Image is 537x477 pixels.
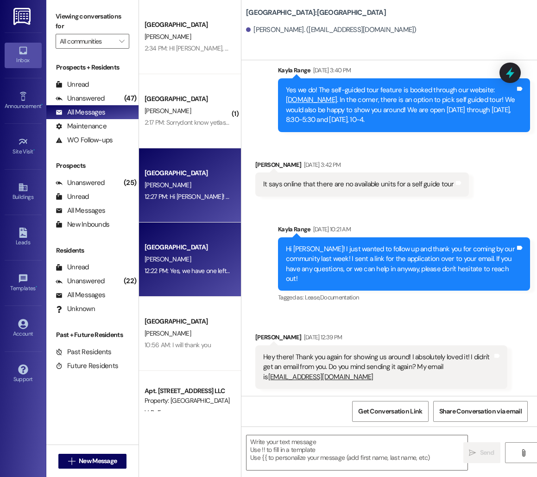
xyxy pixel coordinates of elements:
[302,160,341,170] div: [DATE] 3:42 PM
[278,291,530,304] div: Tagged as:
[56,192,89,202] div: Unread
[145,242,230,252] div: [GEOGRAPHIC_DATA]
[286,85,515,125] div: Yes we do! The self-guided tour feature is booked through our website: . In the corner, there is ...
[56,9,129,34] label: Viewing conversations for
[145,255,191,263] span: [PERSON_NAME]
[145,20,230,30] div: [GEOGRAPHIC_DATA]
[33,147,35,153] span: •
[119,38,124,45] i: 
[520,449,527,457] i: 
[246,8,386,18] b: [GEOGRAPHIC_DATA]: [GEOGRAPHIC_DATA]
[463,442,500,463] button: Send
[480,448,494,458] span: Send
[5,225,42,250] a: Leads
[46,330,139,340] div: Past + Future Residents
[439,407,522,416] span: Share Conversation via email
[58,454,127,469] button: New Message
[311,65,351,75] div: [DATE] 3:40 PM
[145,408,167,417] span: V. Rolling
[5,316,42,341] a: Account
[263,352,493,382] div: Hey there! Thank you again for showing us around! I absolutely loved it! I didn't get an email fr...
[145,396,230,406] div: Property: [GEOGRAPHIC_DATA]
[145,181,191,189] span: [PERSON_NAME]
[5,362,42,387] a: Support
[145,118,312,127] div: 2:17 PM: Sorrydont know yetlast i heard im stail waiting on them
[56,108,105,117] div: All Messages
[145,329,191,337] span: [PERSON_NAME]
[145,107,191,115] span: [PERSON_NAME]
[56,361,118,371] div: Future Residents
[41,102,43,108] span: •
[311,224,351,234] div: [DATE] 10:21 AM
[433,401,528,422] button: Share Conversation via email
[145,168,230,178] div: [GEOGRAPHIC_DATA]
[60,34,114,49] input: All communities
[56,290,105,300] div: All Messages
[68,458,75,465] i: 
[46,161,139,171] div: Prospects
[56,206,105,216] div: All Messages
[5,271,42,296] a: Templates •
[145,341,211,349] div: 10:56 AM: I will thank you
[255,160,469,173] div: [PERSON_NAME]
[13,8,32,25] img: ResiDesk Logo
[56,304,95,314] div: Unknown
[145,94,230,104] div: [GEOGRAPHIC_DATA]
[469,449,476,457] i: 
[79,456,117,466] span: New Message
[268,372,373,382] a: [EMAIL_ADDRESS][DOMAIN_NAME]
[121,274,139,288] div: (22)
[145,386,230,396] div: Apt. [STREET_ADDRESS] LLC
[286,244,515,284] div: Hi [PERSON_NAME]! I just wanted to follow up and thank you for coming by our community last week!...
[145,267,529,275] div: 12:22 PM: Yes, we have one left of that floor plan-- the [PERSON_NAME]. It is unit 2403 and it wi...
[278,65,530,78] div: Kayla Range
[5,134,42,159] a: Site Visit •
[246,25,417,35] div: [PERSON_NAME]. ([EMAIL_ADDRESS][DOMAIN_NAME])
[56,94,105,103] div: Unanswered
[145,32,191,41] span: [PERSON_NAME]
[358,407,422,416] span: Get Conversation Link
[263,179,454,189] div: It says online that there are no available units for a self guide tour
[56,178,105,188] div: Unanswered
[145,317,230,326] div: [GEOGRAPHIC_DATA]
[36,284,37,290] span: •
[286,95,337,104] a: [DOMAIN_NAME]
[320,293,359,301] span: Documentation
[302,332,342,342] div: [DATE] 12:39 PM
[121,176,139,190] div: (25)
[122,91,139,106] div: (47)
[255,332,507,345] div: [PERSON_NAME]
[5,179,42,204] a: Buildings
[5,43,42,68] a: Inbox
[56,80,89,89] div: Unread
[56,220,109,229] div: New Inbounds
[56,276,105,286] div: Unanswered
[56,121,107,131] div: Maintenance
[305,293,320,301] span: Lease ,
[56,262,89,272] div: Unread
[56,347,112,357] div: Past Residents
[46,63,139,72] div: Prospects + Residents
[46,246,139,255] div: Residents
[352,401,428,422] button: Get Conversation Link
[56,135,113,145] div: WO Follow-ups
[278,224,530,237] div: Kayla Range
